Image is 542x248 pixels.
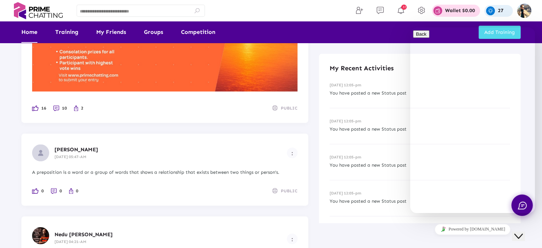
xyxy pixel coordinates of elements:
a: Competition [181,21,215,43]
img: like [32,188,38,194]
img: logo [11,2,66,19]
p: 27 [498,8,504,13]
p: You have posted a new Status post [330,89,510,97]
span: 2 [81,104,83,112]
img: more [291,152,293,155]
img: user-profile [32,144,49,161]
a: Home [21,21,37,43]
span: 0 [41,187,44,195]
h6: [DATE] 12:05-pm [330,119,510,123]
p: Wallet $0.00 [445,8,475,13]
span: 22 [401,5,407,10]
button: Example icon-button with a menu [287,147,298,158]
iframe: chat widget [410,221,535,237]
p: You have posted a new Status post [330,125,510,133]
span: [PERSON_NAME] [55,146,98,153]
button: Add Training [479,26,521,39]
iframe: chat widget [410,27,535,213]
iframe: chat widget [512,219,535,241]
p: You have posted a new Status post [330,161,510,169]
h6: [DATE] 12:05-pm [330,155,510,160]
a: My Friends [96,21,126,43]
img: like [69,188,73,194]
img: img [517,4,531,18]
h4: My Recent Activities [330,64,510,72]
h6: [DATE] 12:05-pm [330,191,510,196]
span: 0 [76,187,78,195]
div: A preposition is a word or a group of words that shows a relationship that exists between two thi... [32,168,298,176]
span: Nedu [PERSON_NAME] [55,231,113,238]
p: You have posted a new Status post [330,197,510,205]
a: Groups [144,21,163,43]
img: like [32,105,38,111]
span: PUBLIC [281,187,298,195]
img: like [74,105,78,111]
h6: [DATE] 04:21-AM [55,239,287,244]
span: PUBLIC [281,104,298,112]
h6: [DATE] 05:47-AM [55,155,287,159]
span: 16 [41,104,46,112]
img: more [291,238,293,241]
img: user-profile [32,227,49,244]
a: Training [55,21,78,43]
button: Example icon-button with a menu [287,233,298,244]
h6: [DATE] 12:05-pm [330,83,510,87]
